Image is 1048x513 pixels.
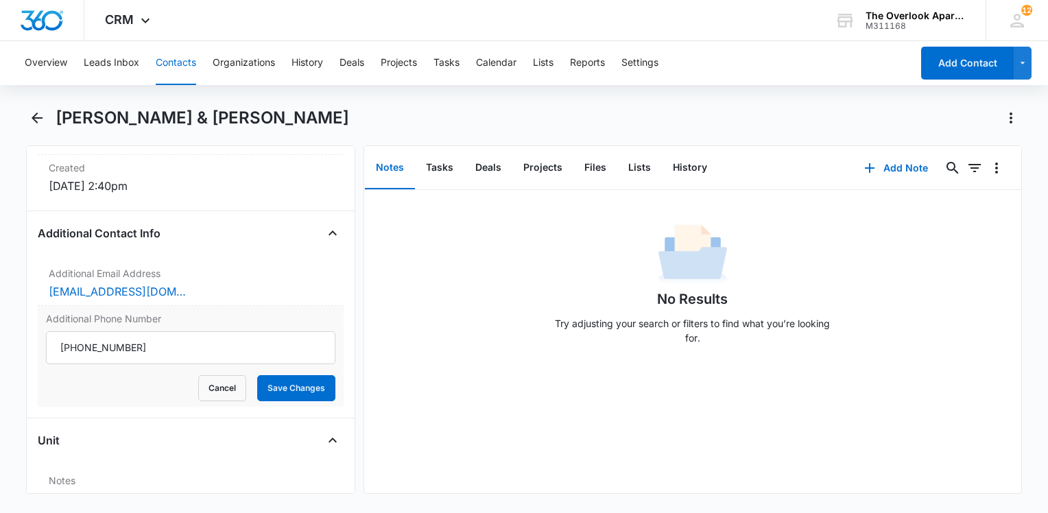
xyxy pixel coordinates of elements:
button: Search... [942,157,964,179]
p: Try adjusting your search or filters to find what you’re looking for. [549,316,837,345]
button: History [291,41,323,85]
span: 12 [1021,5,1032,16]
button: Tasks [415,147,464,189]
dd: --- [49,490,333,507]
dt: Created [49,160,333,175]
button: Close [322,222,344,244]
h1: No Results [657,289,728,309]
img: No Data [658,220,727,289]
button: Projects [512,147,573,189]
a: [EMAIL_ADDRESS][DOMAIN_NAME] [49,283,186,300]
button: Lists [533,41,553,85]
label: Additional Phone Number [46,311,335,326]
div: Additional Email Address[EMAIL_ADDRESS][DOMAIN_NAME] [38,261,344,306]
button: Actions [1000,107,1022,129]
button: Projects [381,41,417,85]
button: Add Note [850,152,942,184]
h1: [PERSON_NAME] & [PERSON_NAME] [56,108,349,128]
div: account id [866,21,966,31]
button: Lists [617,147,662,189]
button: Organizations [213,41,275,85]
button: Notes [365,147,415,189]
button: Deals [464,147,512,189]
button: History [662,147,718,189]
button: Filters [964,157,986,179]
button: Leads Inbox [84,41,139,85]
div: Created[DATE] 2:40pm [38,155,344,200]
button: Back [26,107,47,129]
button: Files [573,147,617,189]
button: Deals [340,41,364,85]
button: Settings [621,41,658,85]
h4: Additional Contact Info [38,225,160,241]
div: account name [866,10,966,21]
button: Cancel [198,375,246,401]
div: notifications count [1021,5,1032,16]
button: Overflow Menu [986,157,1008,179]
dd: [DATE] 2:40pm [49,178,333,194]
button: Add Contact [921,47,1014,80]
span: CRM [105,12,134,27]
input: Additional Phone Number [46,331,335,364]
button: Calendar [476,41,516,85]
h4: Unit [38,432,60,449]
label: Additional Email Address [49,266,333,281]
button: Contacts [156,41,196,85]
button: Overview [25,41,67,85]
button: Save Changes [257,375,335,401]
button: Close [322,429,344,451]
button: Reports [570,41,605,85]
button: Tasks [433,41,460,85]
div: Notes--- [38,468,344,513]
label: Notes [49,473,333,488]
